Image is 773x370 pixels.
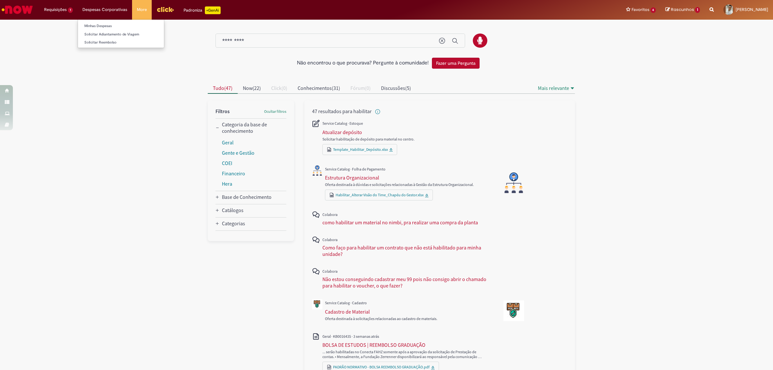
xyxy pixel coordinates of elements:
[671,6,694,13] span: Rascunhos
[78,31,164,38] a: Solicitar Adiantamento de Viagem
[432,58,480,69] button: Fazer uma Pergunta
[1,3,34,16] img: ServiceNow
[78,19,164,48] ul: Despesas Corporativas
[736,7,768,12] span: [PERSON_NAME]
[632,6,649,13] span: Favoritos
[157,5,174,14] img: click_logo_yellow_360x200.png
[651,7,656,13] span: 4
[665,7,700,13] a: Rascunhos
[205,6,221,14] p: +GenAi
[297,60,429,66] h2: Não encontrou o que procurava? Pergunte à comunidade!
[78,39,164,46] a: Solicitar Reembolso
[44,6,67,13] span: Requisições
[184,6,221,14] div: Padroniza
[68,7,73,13] span: 1
[78,23,164,30] a: Minhas Despesas
[137,6,147,13] span: More
[695,7,700,13] span: 1
[82,6,127,13] span: Despesas Corporativas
